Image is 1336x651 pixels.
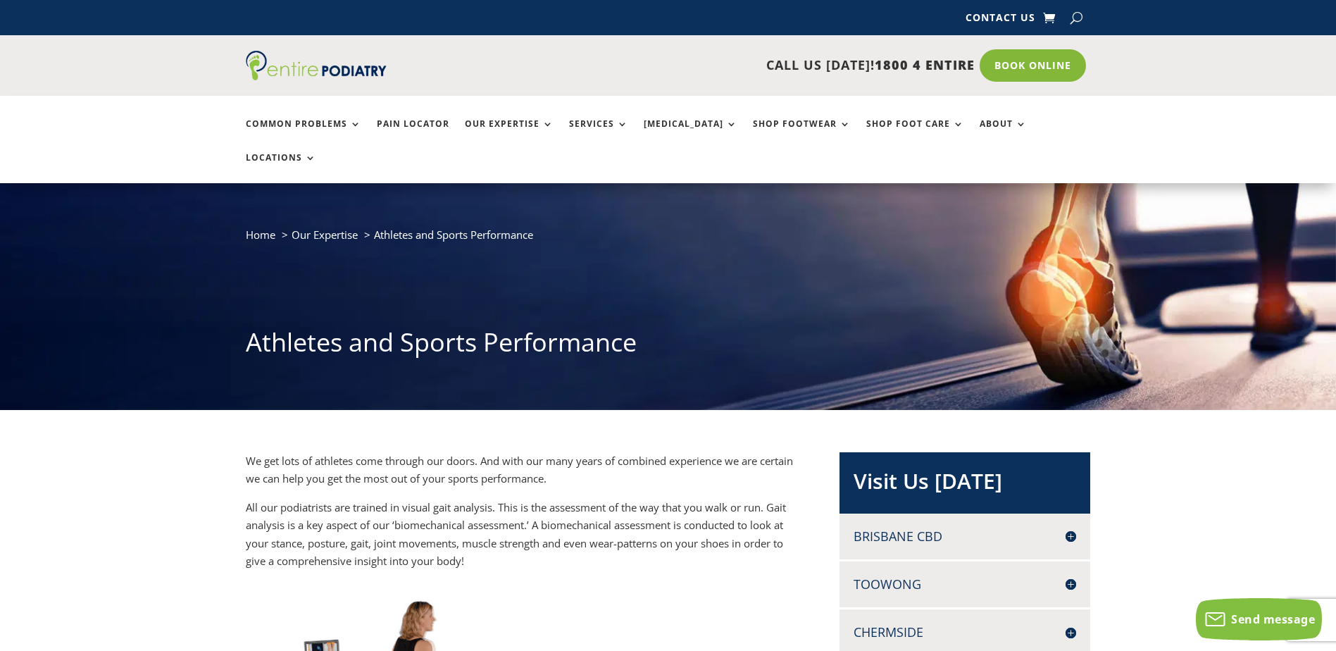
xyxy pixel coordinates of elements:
h4: Toowong [854,576,1076,593]
nav: breadcrumb [246,225,1091,254]
span: 1800 4 ENTIRE [875,56,975,73]
a: About [980,119,1027,149]
span: Athletes and Sports Performance [374,228,533,242]
button: Send message [1196,598,1322,640]
a: Our Expertise [465,119,554,149]
p: CALL US [DATE]! [441,56,975,75]
a: Locations [246,153,316,183]
a: Services [569,119,628,149]
h4: Brisbane CBD [854,528,1076,545]
a: Shop Foot Care [866,119,964,149]
p: We get lots of athletes come through our doors. And with our many years of combined experience we... [246,452,794,499]
a: Shop Footwear [753,119,851,149]
a: Home [246,228,275,242]
a: Common Problems [246,119,361,149]
h4: Chermside [854,624,1076,641]
h2: Visit Us [DATE] [854,466,1076,503]
a: Our Expertise [292,228,358,242]
a: Contact Us [966,13,1035,28]
a: Entire Podiatry [246,69,387,83]
a: Pain Locator [377,119,449,149]
h1: Athletes and Sports Performance [246,325,1091,367]
img: logo (1) [246,51,387,80]
p: All our podiatrists are trained in visual gait analysis. This is the assessment of the way that y... [246,499,794,571]
span: Send message [1231,612,1315,627]
a: Book Online [980,49,1086,82]
a: [MEDICAL_DATA] [644,119,737,149]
